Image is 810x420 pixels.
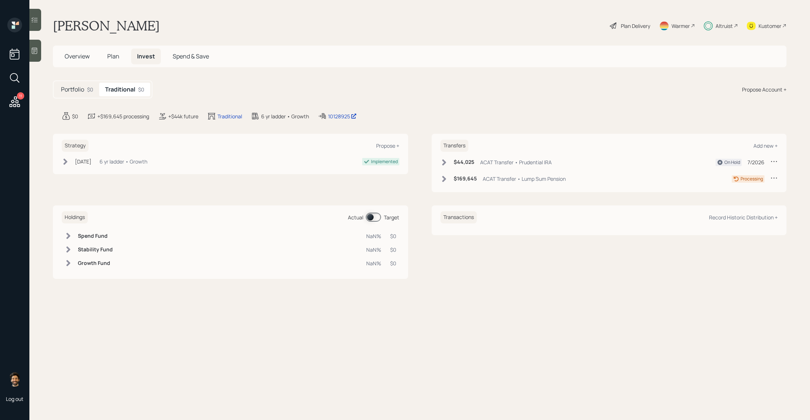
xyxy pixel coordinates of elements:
[217,112,242,120] div: Traditional
[384,213,399,221] div: Target
[440,140,468,152] h6: Transfers
[61,86,84,93] h5: Portfolio
[742,86,786,93] div: Propose Account +
[366,246,381,254] div: NaN%
[78,233,113,239] h6: Spend Fund
[753,142,778,149] div: Add new +
[741,176,763,182] div: Processing
[97,112,149,120] div: +$169,645 processing
[328,112,357,120] div: 10128925
[371,158,398,165] div: Implemented
[390,246,396,254] div: $0
[62,211,88,223] h6: Holdings
[72,112,78,120] div: $0
[138,86,144,93] div: $0
[454,176,477,182] h6: $169,645
[6,395,24,402] div: Log out
[100,158,147,165] div: 6 yr ladder • Growth
[62,140,89,152] h6: Strategy
[440,211,477,223] h6: Transactions
[454,159,474,165] h6: $44,025
[87,86,93,93] div: $0
[390,232,396,240] div: $0
[480,158,552,166] div: ACAT Transfer • Prudential IRA
[621,22,650,30] div: Plan Delivery
[17,92,24,100] div: 11
[716,22,733,30] div: Altruist
[137,52,155,60] span: Invest
[709,214,778,221] div: Record Historic Distribution +
[366,232,381,240] div: NaN%
[75,158,91,165] div: [DATE]
[390,259,396,267] div: $0
[105,86,135,93] h5: Traditional
[107,52,119,60] span: Plan
[65,52,90,60] span: Overview
[672,22,690,30] div: Warmer
[724,159,740,166] div: On Hold
[483,175,566,183] div: ACAT Transfer • Lump Sum Pension
[748,158,764,166] div: 7/2026
[366,259,381,267] div: NaN%
[173,52,209,60] span: Spend & Save
[168,112,198,120] div: +$44k future
[53,18,160,34] h1: [PERSON_NAME]
[348,213,363,221] div: Actual
[7,372,22,387] img: eric-schwartz-headshot.png
[78,247,113,253] h6: Stability Fund
[261,112,309,120] div: 6 yr ladder • Growth
[376,142,399,149] div: Propose +
[78,260,113,266] h6: Growth Fund
[759,22,781,30] div: Kustomer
